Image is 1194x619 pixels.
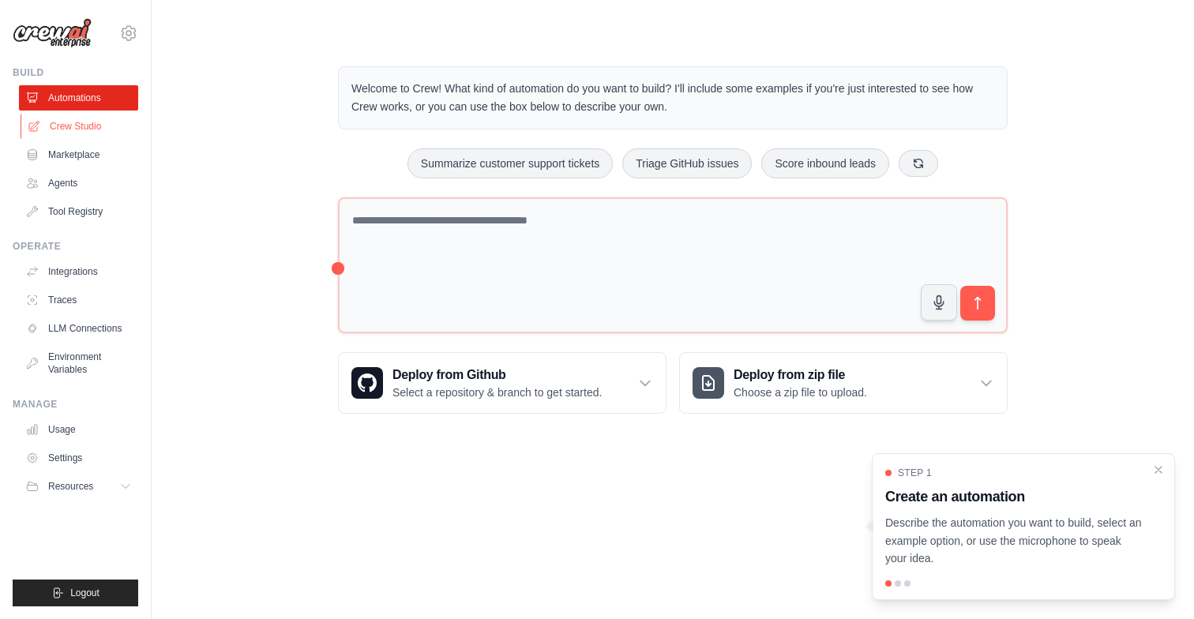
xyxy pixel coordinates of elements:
p: Select a repository & branch to get started. [392,385,602,400]
a: Automations [19,85,138,111]
span: Step 1 [898,467,932,479]
iframe: Chat Widget [1115,543,1194,619]
a: Settings [19,445,138,471]
span: Logout [70,587,99,599]
a: Marketplace [19,142,138,167]
p: Describe the automation you want to build, select an example option, or use the microphone to spe... [885,514,1143,568]
button: Summarize customer support tickets [407,148,613,178]
a: Environment Variables [19,344,138,382]
h3: Deploy from Github [392,366,602,385]
a: Traces [19,287,138,313]
span: Resources [48,480,93,493]
button: Triage GitHub issues [622,148,752,178]
a: Crew Studio [21,114,140,139]
button: Score inbound leads [761,148,889,178]
button: Close walkthrough [1152,463,1165,476]
a: LLM Connections [19,316,138,341]
img: Logo [13,18,92,48]
a: Agents [19,171,138,196]
div: Operate [13,240,138,253]
h3: Create an automation [885,486,1143,508]
h3: Deploy from zip file [734,366,867,385]
a: Usage [19,417,138,442]
a: Integrations [19,259,138,284]
p: Welcome to Crew! What kind of automation do you want to build? I'll include some examples if you'... [351,80,994,116]
div: Build [13,66,138,79]
div: Manage [13,398,138,411]
a: Tool Registry [19,199,138,224]
p: Choose a zip file to upload. [734,385,867,400]
button: Resources [19,474,138,499]
button: Logout [13,580,138,606]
